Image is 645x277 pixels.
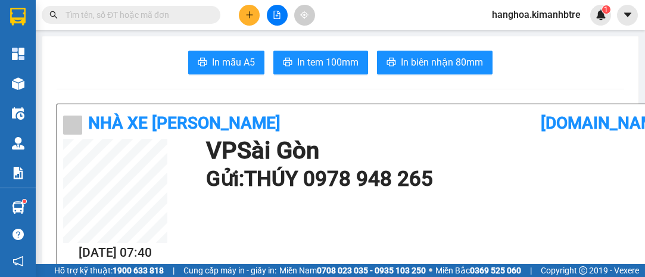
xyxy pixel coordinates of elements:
[297,55,359,70] span: In tem 100mm
[183,264,276,277] span: Cung cấp máy in - giấy in:
[114,11,142,24] span: Nhận:
[279,264,426,277] span: Miền Nam
[622,10,633,20] span: caret-down
[12,167,24,179] img: solution-icon
[10,10,105,24] div: Sài Gòn
[114,24,216,39] div: TUẤN
[13,256,24,267] span: notification
[602,5,610,14] sup: 1
[10,39,105,55] div: 0978948265
[482,7,590,22] span: hanghoa.kimanhbtre
[131,55,162,76] span: 6 RI
[273,11,281,19] span: file-add
[579,266,587,275] span: copyright
[114,39,216,55] div: 0869505235
[10,11,29,24] span: Gửi:
[12,137,24,150] img: warehouse-icon
[114,10,216,24] div: Chợ Lách
[387,57,396,69] span: printer
[273,51,368,74] button: printerIn tem 100mm
[88,113,281,133] b: Nhà xe [PERSON_NAME]
[12,107,24,120] img: warehouse-icon
[239,5,260,26] button: plus
[54,264,164,277] span: Hỗ trợ kỹ thuật:
[300,11,309,19] span: aim
[49,11,58,19] span: search
[435,264,521,277] span: Miền Bắc
[212,55,255,70] span: In mẫu A5
[317,266,426,275] strong: 0708 023 035 - 0935 103 250
[9,83,107,98] div: 150.000
[63,243,167,263] h2: [DATE] 07:40
[429,268,432,273] span: ⚪️
[12,77,24,90] img: warehouse-icon
[267,5,288,26] button: file-add
[12,201,24,214] img: warehouse-icon
[13,229,24,240] span: question-circle
[198,57,207,69] span: printer
[9,85,27,97] span: CR :
[294,5,315,26] button: aim
[596,10,606,20] img: icon-new-feature
[114,62,131,74] span: DĐ:
[113,266,164,275] strong: 1900 633 818
[470,266,521,275] strong: 0369 525 060
[66,8,206,21] input: Tìm tên, số ĐT hoặc mã đơn
[10,8,26,26] img: logo-vxr
[401,55,483,70] span: In biên nhận 80mm
[604,5,608,14] span: 1
[617,5,638,26] button: caret-down
[23,200,26,203] sup: 1
[245,11,254,19] span: plus
[188,51,264,74] button: printerIn mẫu A5
[12,48,24,60] img: dashboard-icon
[10,24,105,39] div: THÚY
[530,264,532,277] span: |
[377,51,493,74] button: printerIn biên nhận 80mm
[283,57,292,69] span: printer
[173,264,175,277] span: |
